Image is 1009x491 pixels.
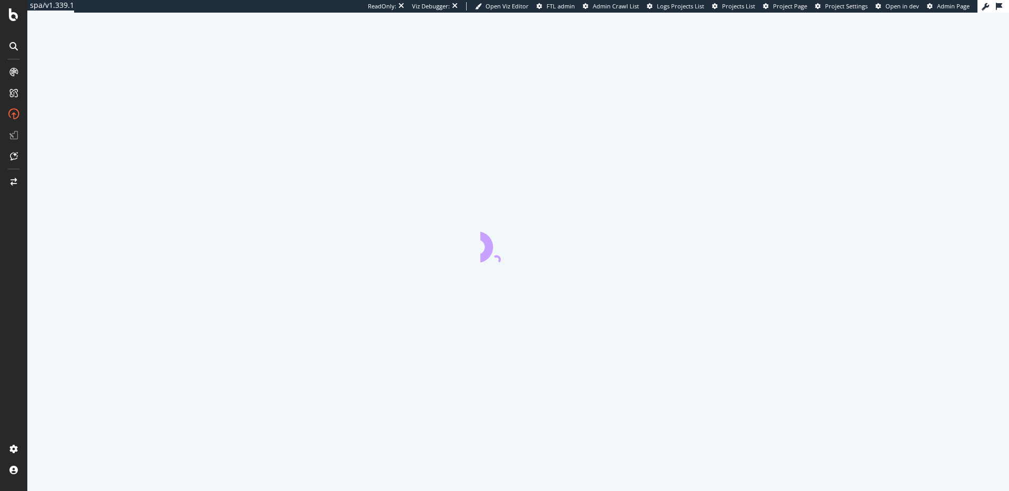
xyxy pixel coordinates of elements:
span: Project Settings [825,2,868,10]
span: Admin Page [937,2,970,10]
a: Open Viz Editor [475,2,529,11]
span: FTL admin [547,2,575,10]
div: animation [480,224,556,262]
a: Logs Projects List [647,2,704,11]
span: Project Page [773,2,807,10]
span: Projects List [722,2,755,10]
a: Admin Page [927,2,970,11]
a: FTL admin [537,2,575,11]
a: Open in dev [876,2,919,11]
a: Admin Crawl List [583,2,639,11]
span: Open Viz Editor [486,2,529,10]
span: Logs Projects List [657,2,704,10]
span: Admin Crawl List [593,2,639,10]
a: Projects List [712,2,755,11]
div: Viz Debugger: [412,2,450,11]
a: Project Page [763,2,807,11]
a: Project Settings [815,2,868,11]
span: Open in dev [886,2,919,10]
div: ReadOnly: [368,2,396,11]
